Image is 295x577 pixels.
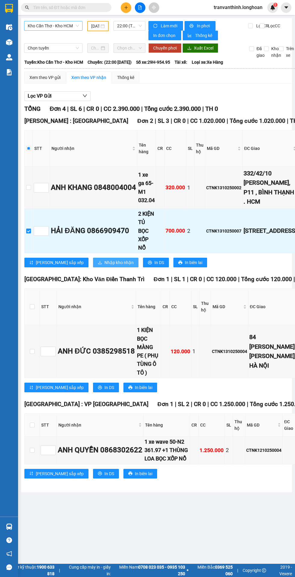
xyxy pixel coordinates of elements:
span: Làm mới [161,23,178,29]
span: Đơn 2 [137,117,153,124]
div: 2 [226,446,232,454]
span: Tổng cước 120.000 [241,276,292,283]
div: 2 [187,227,193,235]
div: 1 [192,347,198,356]
span: ⚪️ [187,569,188,572]
td: CTNK1310250007 [205,209,243,253]
span: CC 1.250.000 [210,401,245,408]
img: solution-icon [6,69,12,75]
input: Chọn ngày [91,45,100,51]
span: Lọc CR [254,23,269,29]
div: CTNK1310250007 [206,228,241,234]
span: Mã GD [213,303,242,310]
span: aim [152,5,156,10]
img: icon-new-feature [270,5,275,10]
span: Đơn 1 [157,401,173,408]
button: bar-chartThống kê [183,31,218,40]
button: plus [121,2,131,13]
span: Xuất Excel [194,45,213,51]
span: | [191,401,192,408]
span: Đơn 1 [154,276,169,283]
span: TH 0 [205,105,218,112]
button: caret-down [281,2,291,13]
span: [GEOGRAPHIC_DATA] : VP [GEOGRAPHIC_DATA] [24,401,148,408]
span: | [83,105,85,112]
span: In DS [154,259,164,266]
span: CR 0 [190,276,202,283]
span: Kho nhận [269,45,284,59]
img: warehouse-icon [6,24,12,30]
th: SL [225,414,233,437]
button: file-add [135,2,145,13]
span: down [82,93,87,98]
span: | [101,105,102,112]
span: printer [178,260,182,265]
span: [PERSON_NAME] : [GEOGRAPHIC_DATA] [24,117,128,124]
img: logo-vxr [5,4,13,13]
span: 22:00 (TC) - 29H-954.95 [117,21,142,30]
span: Mã GD [247,422,276,428]
span: SL 1 [174,276,185,283]
input: Tìm tên, số ĐT hoặc mã đơn [33,4,104,11]
span: Đơn 4 [50,105,66,112]
button: aim [149,2,159,13]
img: warehouse-icon [6,39,12,45]
strong: 0369 525 060 [215,565,233,576]
span: plus [124,5,128,10]
span: Tài xế: [175,59,187,65]
span: caret-down [284,5,289,10]
th: Tên hàng [137,130,156,167]
span: | [237,567,238,574]
span: Chọn chuyến [117,44,142,53]
div: 700.000 [166,227,185,235]
div: 1 xe ga 65-M1 032.04 [138,171,155,205]
b: Tuyến: Kho Cần Thơ - Kho HCM [24,60,83,65]
span: | [67,105,69,112]
div: 1.250.000 [200,446,224,454]
span: Lọc CC [265,23,281,29]
span: In DS [104,470,114,477]
span: SL 3 [158,117,169,124]
span: | [59,567,60,574]
span: Thống kê [195,32,213,39]
div: ANH KHANG 0848004004 [51,182,136,193]
span: | [207,401,209,408]
th: STT [40,414,57,437]
span: printer [148,260,152,265]
th: CR [156,130,165,167]
button: Lọc VP Gửi [24,91,91,101]
span: SL 6 [70,105,82,112]
span: [PERSON_NAME] sắp xếp [36,384,84,391]
span: CR 0 [194,401,206,408]
img: warehouse-icon [6,54,12,60]
sup: 1 [273,3,278,7]
span: Mã GD [207,145,236,152]
span: ĐC Giao [244,145,292,152]
span: [PERSON_NAME] sắp xếp [36,259,84,266]
img: warehouse-icon [6,524,12,530]
button: printerIn biên lai [123,469,157,478]
button: Chuyển phơi [148,43,182,53]
span: sort-ascending [29,260,33,265]
div: CTNK1310250002 [206,184,241,191]
span: In biên lai [135,470,152,477]
button: downloadXuất Excel [182,43,218,53]
td: CTNK1310250004 [211,325,248,378]
span: In biên lai [185,259,202,266]
span: SL 2 [178,401,189,408]
button: sort-ascending[PERSON_NAME] sắp xếp [24,383,88,392]
span: question-circle [6,537,12,543]
span: | [202,105,204,112]
div: 1 xe wave 50-N2 361.97 +1 THÙNG LOA BỌC XỐP NỔ [144,438,189,463]
div: Xem theo VP nhận [71,74,106,81]
span: download [187,46,191,51]
span: | [287,117,288,124]
span: sync [153,24,158,29]
span: | [155,117,156,124]
span: message [6,564,12,570]
strong: 1900 633 818 [37,565,54,576]
span: | [227,117,228,124]
span: | [141,105,143,112]
span: In đơn chọn [153,32,176,39]
th: Thu hộ [200,289,211,325]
